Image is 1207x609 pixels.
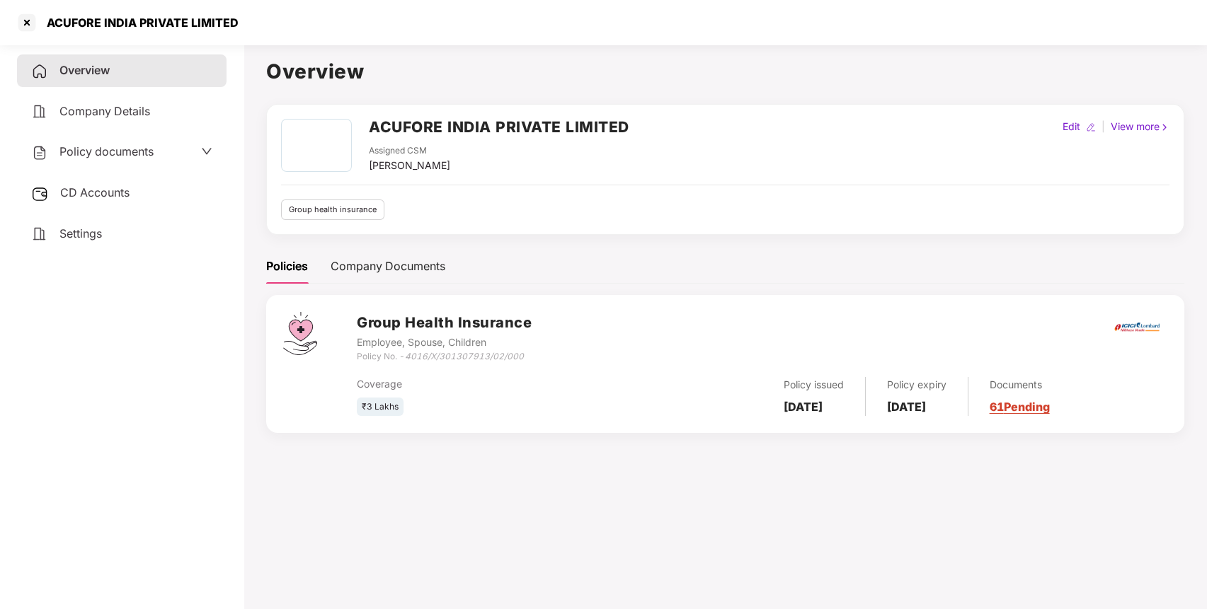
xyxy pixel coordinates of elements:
div: ₹3 Lakhs [357,398,404,417]
div: Company Documents [331,257,445,275]
div: Policy issued [784,377,844,393]
span: Overview [59,63,110,77]
span: Company Details [59,104,150,118]
h2: ACUFORE INDIA PRIVATE LIMITED [369,115,629,139]
div: Group health insurance [281,199,384,220]
img: svg+xml;base64,PHN2ZyB4bWxucz0iaHR0cDovL3d3dy53My5vcmcvMjAwMC9zdmciIHdpZHRoPSI0Ny43MTQiIGhlaWdodD... [283,312,317,355]
span: Settings [59,226,102,240]
b: [DATE] [887,400,926,414]
img: svg+xml;base64,PHN2ZyB4bWxucz0iaHR0cDovL3d3dy53My5vcmcvMjAwMC9zdmciIHdpZHRoPSIyNCIgaGVpZ2h0PSIyNC... [31,63,48,80]
div: Documents [990,377,1050,393]
div: Policy expiry [887,377,946,393]
div: Policy No. - [357,350,532,364]
div: Assigned CSM [369,144,450,158]
img: svg+xml;base64,PHN2ZyB3aWR0aD0iMjUiIGhlaWdodD0iMjQiIHZpZXdCb3g9IjAgMCAyNSAyNCIgZmlsbD0ibm9uZSIgeG... [31,185,49,202]
div: Edit [1060,119,1083,134]
span: CD Accounts [60,185,130,199]
h3: Group Health Insurance [357,312,532,334]
div: ACUFORE INDIA PRIVATE LIMITED [38,16,239,30]
div: | [1099,119,1108,134]
div: Employee, Spouse, Children [357,335,532,350]
div: Coverage [357,376,627,392]
img: icici.png [1111,318,1162,336]
div: [PERSON_NAME] [369,158,450,173]
b: [DATE] [784,400,823,414]
div: Policies [266,257,308,275]
div: View more [1108,119,1172,134]
img: svg+xml;base64,PHN2ZyB4bWxucz0iaHR0cDovL3d3dy53My5vcmcvMjAwMC9zdmciIHdpZHRoPSIyNCIgaGVpZ2h0PSIyNC... [31,226,48,243]
img: editIcon [1086,122,1096,132]
span: down [201,146,212,157]
h1: Overview [266,56,1184,87]
i: 4016/X/301307913/02/000 [405,351,524,361]
img: svg+xml;base64,PHN2ZyB4bWxucz0iaHR0cDovL3d3dy53My5vcmcvMjAwMC9zdmciIHdpZHRoPSIyNCIgaGVpZ2h0PSIyNC... [31,103,48,120]
span: Policy documents [59,144,154,158]
img: rightIcon [1160,122,1169,132]
a: 61 Pending [990,400,1050,414]
img: svg+xml;base64,PHN2ZyB4bWxucz0iaHR0cDovL3d3dy53My5vcmcvMjAwMC9zdmciIHdpZHRoPSIyNCIgaGVpZ2h0PSIyNC... [31,144,48,161]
